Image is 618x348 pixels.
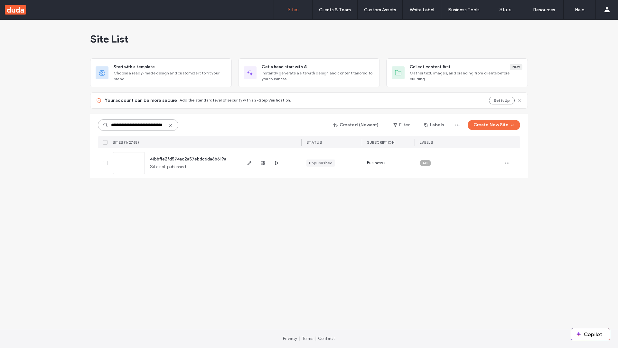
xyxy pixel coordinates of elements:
[367,140,394,145] span: SUBSCRIPTION
[533,7,555,13] label: Resources
[489,97,515,104] button: Set it Up
[262,64,307,70] span: Get a head start with AI
[510,64,522,70] div: New
[309,160,332,166] div: Unpublished
[150,164,186,170] span: Site not published
[410,70,522,82] span: Gather text, images, and branding from clients before building.
[238,58,380,87] div: Get a head start with AIInstantly generate a site with design and content tailored to your business.
[90,33,128,45] span: Site List
[180,98,291,102] span: Add the standard level of security with a 2-Step Verification.
[114,70,226,82] span: Choose a ready-made design and customize it to fit your brand.
[364,7,396,13] label: Custom Assets
[105,97,177,104] span: Your account can be more secure
[571,328,610,340] button: Copilot
[500,7,511,13] label: Stats
[386,58,528,87] div: Collect content firstNewGather text, images, and branding from clients before building.
[283,336,297,341] a: Privacy
[315,336,316,341] span: |
[387,120,416,130] button: Filter
[328,120,384,130] button: Created (Newest)
[262,70,374,82] span: Instantly generate a site with design and content tailored to your business.
[114,64,155,70] span: Start with a template
[288,7,299,13] label: Sites
[318,336,335,341] a: Contact
[418,120,450,130] button: Labels
[410,64,451,70] span: Collect content first
[448,7,480,13] label: Business Tools
[150,157,226,161] a: 41bbffe2fd574ac2a57ebdc6da6b619a
[422,160,428,166] span: API
[90,58,232,87] div: Start with a templateChoose a ready-made design and customize it to fit your brand.
[113,140,139,145] span: SITES (1/2765)
[319,7,351,13] label: Clients & Team
[420,140,433,145] span: LABELS
[306,140,322,145] span: STATUS
[575,7,585,13] label: Help
[302,336,314,341] a: Terms
[468,120,520,130] button: Create New Site
[367,160,386,166] span: Business+
[299,336,300,341] span: |
[410,7,434,13] label: White Label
